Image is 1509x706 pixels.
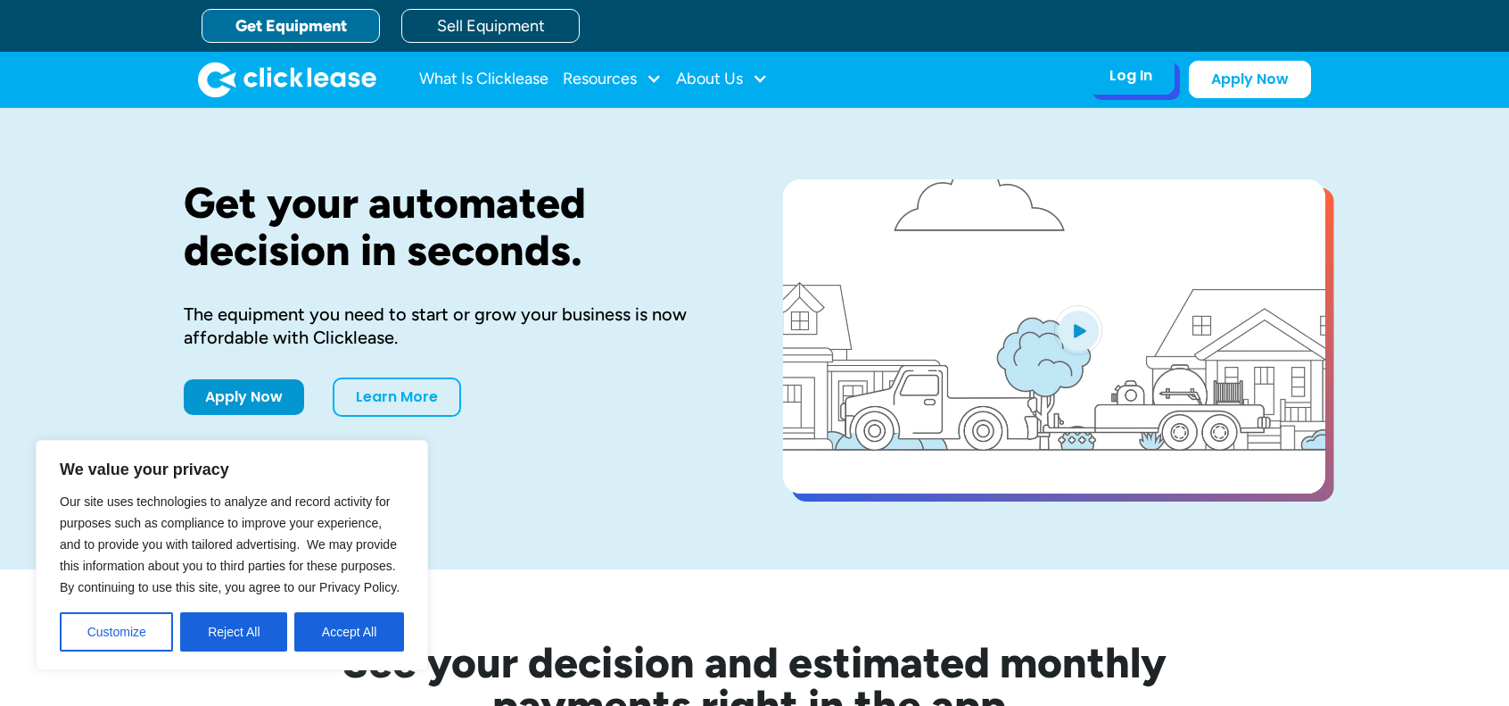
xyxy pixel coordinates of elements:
a: Learn More [333,378,461,417]
a: Apply Now [184,379,304,415]
p: We value your privacy [60,459,404,480]
div: About Us [676,62,768,97]
div: Resources [563,62,662,97]
div: The equipment you need to start or grow your business is now affordable with Clicklease. [184,303,726,349]
img: Blue play button logo on a light blue circular background [1054,305,1102,355]
a: Get Equipment [202,9,380,43]
a: Sell Equipment [401,9,580,43]
a: home [198,62,376,97]
div: We value your privacy [36,440,428,670]
button: Customize [60,612,173,652]
button: Reject All [180,612,287,652]
span: Our site uses technologies to analyze and record activity for purposes such as compliance to impr... [60,494,400,594]
h1: Get your automated decision in seconds. [184,179,726,274]
a: Apply Now [1189,61,1311,98]
div: Log In [1109,67,1152,85]
a: What Is Clicklease [419,62,548,97]
a: open lightbox [783,179,1325,494]
button: Accept All [294,612,404,652]
img: Clicklease logo [198,62,376,97]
